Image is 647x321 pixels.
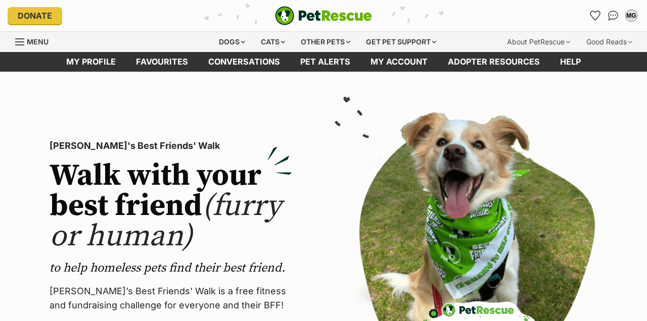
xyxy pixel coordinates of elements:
div: MG [626,11,636,21]
a: Pet alerts [290,52,360,72]
span: (furry or human) [50,187,282,255]
a: conversations [198,52,290,72]
div: Cats [254,32,292,52]
p: to help homeless pets find their best friend. [50,260,292,276]
span: Menu [27,37,49,46]
img: logo-e224e6f780fb5917bec1dbf3a21bbac754714ae5b6737aabdf751b685950b380.svg [275,6,372,25]
a: PetRescue [275,6,372,25]
div: About PetRescue [500,32,577,52]
a: Favourites [126,52,198,72]
div: Good Reads [579,32,639,52]
div: Other pets [294,32,357,52]
a: Donate [8,7,62,24]
p: [PERSON_NAME]’s Best Friends' Walk is a free fitness and fundraising challenge for everyone and t... [50,284,292,312]
img: chat-41dd97257d64d25036548639549fe6c8038ab92f7586957e7f3b1b290dea8141.svg [608,11,619,21]
div: Get pet support [359,32,443,52]
a: Help [550,52,591,72]
p: [PERSON_NAME]'s Best Friends' Walk [50,139,292,153]
a: Conversations [605,8,621,24]
a: My profile [56,52,126,72]
ul: Account quick links [587,8,639,24]
a: Menu [15,32,56,50]
a: My account [360,52,438,72]
a: Favourites [587,8,603,24]
div: Dogs [212,32,252,52]
button: My account [623,8,639,24]
h2: Walk with your best friend [50,161,292,252]
a: Adopter resources [438,52,550,72]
